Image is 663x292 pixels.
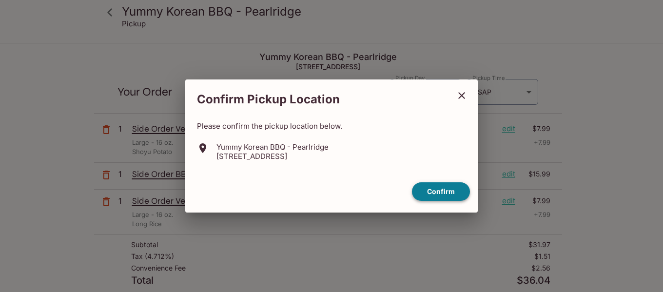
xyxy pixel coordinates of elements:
[449,83,474,108] button: close
[216,142,329,152] p: Yummy Korean BBQ - Pearlridge
[185,87,449,112] h2: Confirm Pickup Location
[216,152,329,161] p: [STREET_ADDRESS]
[412,182,470,201] button: confirm
[197,121,466,131] p: Please confirm the pickup location below.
